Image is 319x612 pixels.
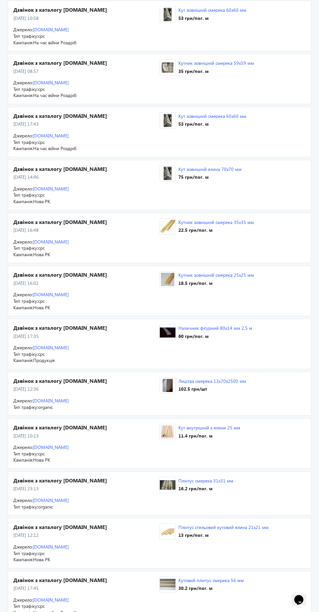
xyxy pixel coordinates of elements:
a: [DOMAIN_NAME] [33,497,69,503]
span: cpc [38,550,45,556]
span: cpc [38,139,45,145]
h4: Дзвінок з каталогу [DOMAIN_NAME] [13,6,159,13]
span: Кампанія: [13,556,33,563]
img: 5ea8753b8dd787463-199781921_w230_h230_bez_imeni439.jpg [160,425,175,439]
span: Джерело: [13,26,33,33]
a: [DOMAIN_NAME] [33,397,69,404]
span: Нова РК [33,457,50,463]
a: [DOMAIN_NAME] [33,239,69,245]
span: На час війни Роздріб [33,92,76,98]
h4: Дзвінок з каталогу [DOMAIN_NAME] [13,324,159,331]
span: Тип трафіку: [13,86,38,92]
div: 11.4 грн /пог. м [178,433,240,439]
h4: Дзвінок з каталогу [DOMAIN_NAME] [13,218,159,226]
div: 16.2 грн /пог. м [178,485,233,492]
img: 1185560f7c5b67eeaa4550632358614-c029e415a0.jpg [160,273,175,286]
span: Джерело: [13,344,33,351]
h4: Дзвінок з каталогу [DOMAIN_NAME] [13,112,159,119]
span: Тип трафіку: [13,451,38,457]
a: Кутник зовнішній смерека 59х59 мм [178,60,254,66]
a: Наличник фігурний 80х14 мм 2,5 м [178,325,252,331]
a: Кутник зовнішній смерека 35х35 мм [178,219,254,225]
p: [DATE] 17:35 [13,333,159,340]
img: 1418289078-1418288947-1404846624_plint13.jpg [160,525,175,538]
span: Тип трафіку: [13,504,38,510]
span: cpc [38,351,45,357]
h4: Дзвінок з каталогу [DOMAIN_NAME] [13,577,159,584]
span: organic [38,404,53,410]
a: [DOMAIN_NAME] [33,79,69,86]
p: [DATE] 14:46 [13,174,159,180]
span: Кампанія: [13,251,33,257]
a: [DOMAIN_NAME] [33,291,69,298]
span: Джерело: [13,132,33,139]
p: [DATE] 17:45 [13,585,159,591]
span: organic [38,504,53,510]
span: Джерело: [13,79,33,86]
span: Тип трафіку: [13,192,38,198]
span: Тип трафіку: [13,298,38,304]
a: [DOMAIN_NAME] [33,544,69,550]
p: [DATE] 16:02 [13,280,159,286]
span: Тип трафіку: [13,603,38,609]
p: [DATE] 16:48 [13,227,159,233]
a: Кут внутрішній з ялини 25 мм [178,424,240,431]
span: cpc [38,245,45,251]
span: Джерело: [13,291,33,298]
a: [DOMAIN_NAME] [33,132,69,139]
div: 75 грн /пог. м [178,174,242,180]
span: Тип трафіку: [13,33,38,39]
span: Кампанія: [13,145,33,151]
img: 165960f6d633b91f29854895482064-e9e534efc7.jpg [160,8,175,21]
div: 102.5 грн /шт [178,386,246,392]
div: 35 грн /пог. м [178,68,254,75]
img: 1188060f7c6df542250228629963912-d2fd108ba6.jpg [160,478,175,492]
span: Продукція [33,357,55,363]
span: Тип трафіку: [13,550,38,556]
span: Кампанія: [13,198,33,204]
div: 30.2 грн /пог. м [178,585,244,591]
img: 58f620166d5a51832-%20%D1%84%D1%96%D0%B3%D1%83%D1%80%D0%BD%D0%B0.jpg [160,326,175,339]
span: Тип трафіку: [13,139,38,145]
div: 18.5 грн /пог. м [178,280,254,286]
a: [DOMAIN_NAME] [33,186,69,192]
a: Плінтус стельовий кутовий ялина 21х21 мм [178,524,269,530]
p: [DATE] 08:57 [13,68,159,75]
h4: Дзвінок з каталогу [DOMAIN_NAME] [13,165,159,173]
div: 13 грн /пог. м [178,532,269,538]
img: 12273610a9d80e29b32870942277099-b81c42a306.jpg [160,578,175,591]
p: [DATE] 12:36 [13,386,159,392]
span: Кампанія: [13,304,33,311]
a: Кут зовнішній ялина 70х70 мм [178,166,242,172]
span: Кампанія: [13,92,33,98]
span: cpc [38,86,45,92]
a: Кут зовнішній смерека 60х60 мм [178,113,246,119]
p: [DATE] 23:13 [13,485,159,492]
span: Нова РК [33,251,50,257]
div: 53 грн /пог. м [178,121,246,127]
img: 2468267f522dcc468c0954451273012-eec961ae73.jpg [160,379,175,392]
h4: Дзвінок з каталогу [DOMAIN_NAME] [13,523,159,531]
span: Джерело: [13,397,33,404]
img: 2053660f7c103ecf337848324788676-ccbbb21cf6.jpg [160,61,175,74]
h4: Дзвінок з каталогу [DOMAIN_NAME] [13,377,159,384]
span: Тип трафіку: [13,351,38,357]
span: Джерело: [13,597,33,603]
span: cpc [38,192,45,198]
img: 178085fa6a199418567586280049999-a65ffccb0d.jpg [160,167,175,180]
a: Кутовий плінтус смерека 56 мм [178,577,244,583]
span: Кампанія: [13,457,33,463]
h4: Дзвінок з каталогу [DOMAIN_NAME] [13,59,159,66]
a: Лиштва смерека 13х70х2500 мм [178,378,246,384]
a: Кутник зовнішній смерека 25х25 мм [178,272,254,278]
span: cpc [38,451,45,457]
span: cpc [38,298,45,304]
img: 352460f7c57c45e564783122791118-e59feed75b.jpg [160,220,175,233]
h4: Дзвінок з каталогу [DOMAIN_NAME] [13,271,159,278]
h4: Дзвінок з каталогу [DOMAIN_NAME] [13,424,159,431]
iframe: chat widget [292,586,312,605]
span: Нова РК [33,556,50,563]
a: [DOMAIN_NAME] [33,344,69,351]
span: Джерело: [13,186,33,192]
p: [DATE] 10:58 [13,15,159,21]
